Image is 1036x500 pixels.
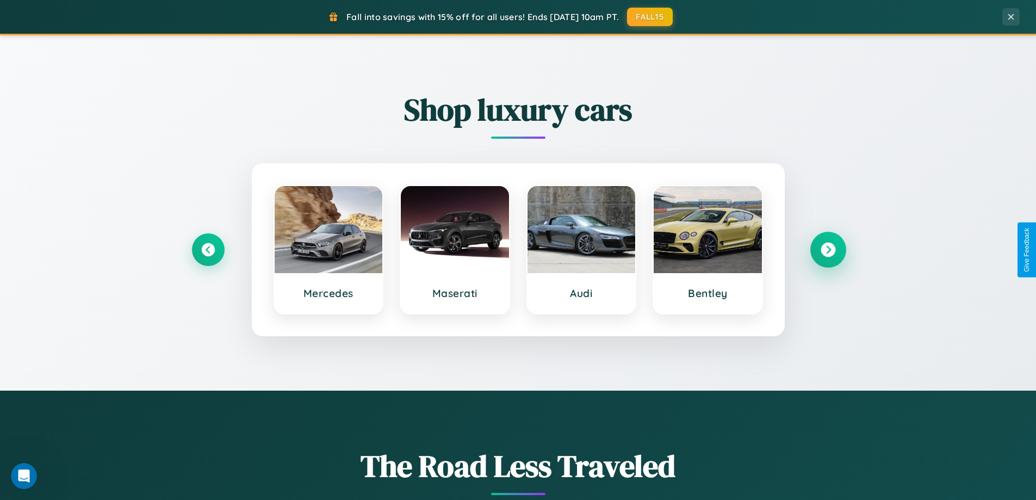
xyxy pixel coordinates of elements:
h3: Bentley [665,287,751,300]
iframe: Intercom live chat [11,463,37,489]
div: Give Feedback [1023,228,1031,272]
button: FALL15 [627,8,673,26]
span: Fall into savings with 15% off for all users! Ends [DATE] 10am PT. [346,11,619,22]
h3: Audi [538,287,625,300]
h3: Mercedes [286,287,372,300]
h2: Shop luxury cars [192,89,845,131]
h1: The Road Less Traveled [192,445,845,487]
h3: Maserati [412,287,498,300]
